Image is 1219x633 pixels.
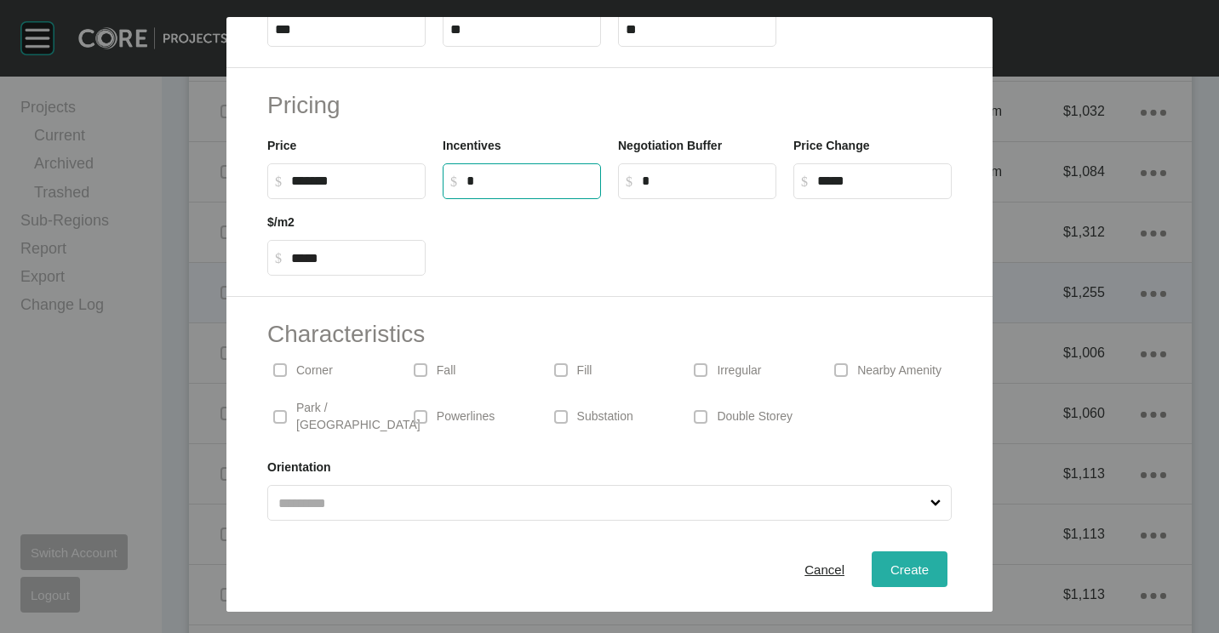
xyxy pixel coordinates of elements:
tspan: $ [275,251,282,265]
input: $ [466,174,593,188]
input: $ [642,174,769,188]
p: Double Storey [717,408,793,425]
label: $/m2 [267,215,295,229]
span: Close menu... [927,486,945,520]
p: Nearby Amenity [857,362,941,379]
span: Create [890,562,929,577]
tspan: $ [275,174,282,189]
label: Negotiation Buffer [618,139,722,152]
p: Fall [437,362,456,379]
p: Park / [GEOGRAPHIC_DATA] [296,400,421,433]
label: Orientation [267,460,331,474]
p: Corner [296,362,333,379]
tspan: $ [626,174,632,189]
p: Irregular [717,362,761,379]
tspan: $ [450,174,457,189]
input: $ [291,251,418,265]
button: Cancel [786,551,863,587]
button: Create [872,551,947,587]
label: Price Change [793,139,869,152]
label: Incentives [443,139,501,152]
p: Fill [577,362,592,379]
tspan: $ [801,174,808,189]
span: Cancel [804,562,844,577]
p: Powerlines [437,408,495,425]
input: $ [291,174,418,188]
p: Substation [577,408,633,425]
input: $ [817,174,944,188]
label: Price [267,139,296,152]
h2: Pricing [267,88,952,122]
h2: Characteristics [267,317,952,351]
